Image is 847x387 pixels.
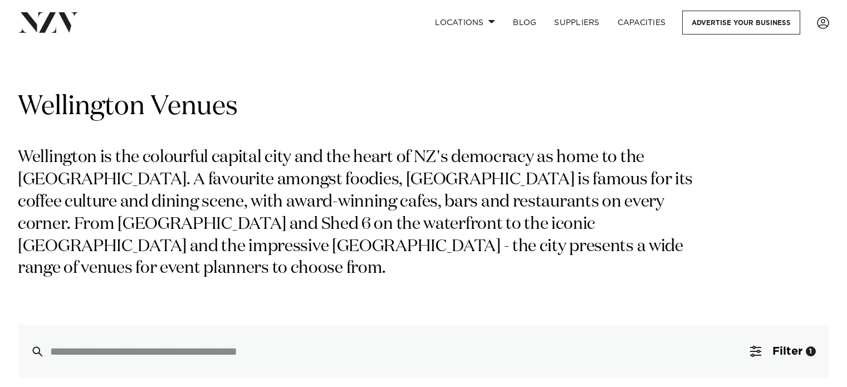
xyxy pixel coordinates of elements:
[18,90,829,125] h1: Wellington Venues
[18,12,79,32] img: nzv-logo.png
[609,11,675,35] a: Capacities
[18,147,706,280] p: Wellington is the colourful capital city and the heart of NZ's democracy as home to the [GEOGRAPH...
[426,11,504,35] a: Locations
[504,11,545,35] a: BLOG
[682,11,800,35] a: Advertise your business
[545,11,608,35] a: SUPPLIERS
[806,346,816,356] div: 1
[772,346,802,357] span: Filter
[737,325,829,378] button: Filter1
